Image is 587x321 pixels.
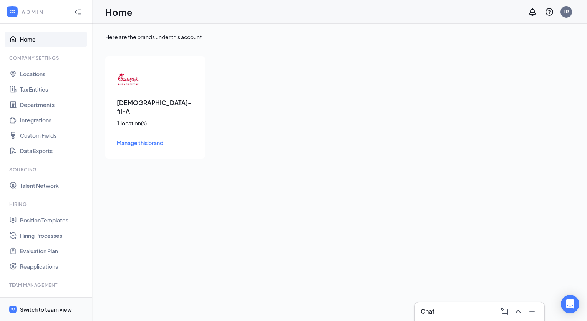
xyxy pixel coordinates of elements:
[20,143,86,159] a: Data Exports
[500,307,509,316] svg: ComposeMessage
[22,8,67,16] div: ADMIN
[8,8,16,15] svg: WorkstreamLogo
[20,243,86,259] a: Evaluation Plan
[20,82,86,97] a: Tax Entities
[10,307,15,312] svg: WorkstreamLogo
[20,32,86,47] a: Home
[564,8,569,15] div: LR
[528,7,537,17] svg: Notifications
[20,212,86,228] a: Position Templates
[20,259,86,274] a: Reapplications
[9,282,84,288] div: Team Management
[527,307,537,316] svg: Minimize
[117,99,194,115] h3: [DEMOGRAPHIC_DATA]-fil-A
[105,33,574,41] div: Here are the brands under this account.
[421,307,434,316] h3: Chat
[512,305,524,318] button: ChevronUp
[526,305,538,318] button: Minimize
[9,55,84,61] div: Company Settings
[545,7,554,17] svg: QuestionInfo
[117,139,194,147] a: Manage this brand
[74,8,82,16] svg: Collapse
[117,139,163,146] span: Manage this brand
[20,306,72,313] div: Switch to team view
[20,228,86,243] a: Hiring Processes
[20,66,86,82] a: Locations
[105,5,133,18] h1: Home
[9,201,84,207] div: Hiring
[561,295,579,313] div: Open Intercom Messenger
[498,305,511,318] button: ComposeMessage
[20,97,86,112] a: Departments
[117,68,140,91] img: Chick-fil-A logo
[20,178,86,193] a: Talent Network
[9,166,84,173] div: Sourcing
[20,128,86,143] a: Custom Fields
[20,112,86,128] a: Integrations
[117,119,194,127] div: 1 location(s)
[514,307,523,316] svg: ChevronUp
